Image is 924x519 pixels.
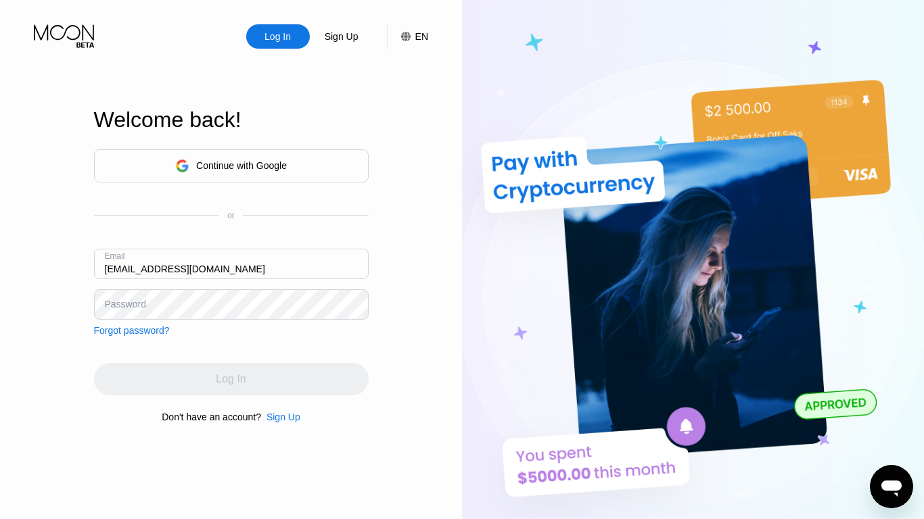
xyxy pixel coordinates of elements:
div: Log In [246,24,310,49]
div: Continue with Google [94,149,369,182]
div: or [227,211,235,220]
div: Log In [263,30,292,43]
div: EN [387,24,428,49]
div: EN [415,31,428,42]
iframe: Button to launch messaging window [870,465,913,508]
div: Email [105,251,125,261]
div: Forgot password? [94,325,170,336]
div: Continue with Google [196,160,287,171]
div: Welcome back! [94,107,369,132]
div: Sign Up [261,412,300,422]
div: Sign Up [267,412,300,422]
div: Password [105,299,146,310]
div: Sign Up [323,30,360,43]
div: Don't have an account? [162,412,261,422]
div: Sign Up [310,24,373,49]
